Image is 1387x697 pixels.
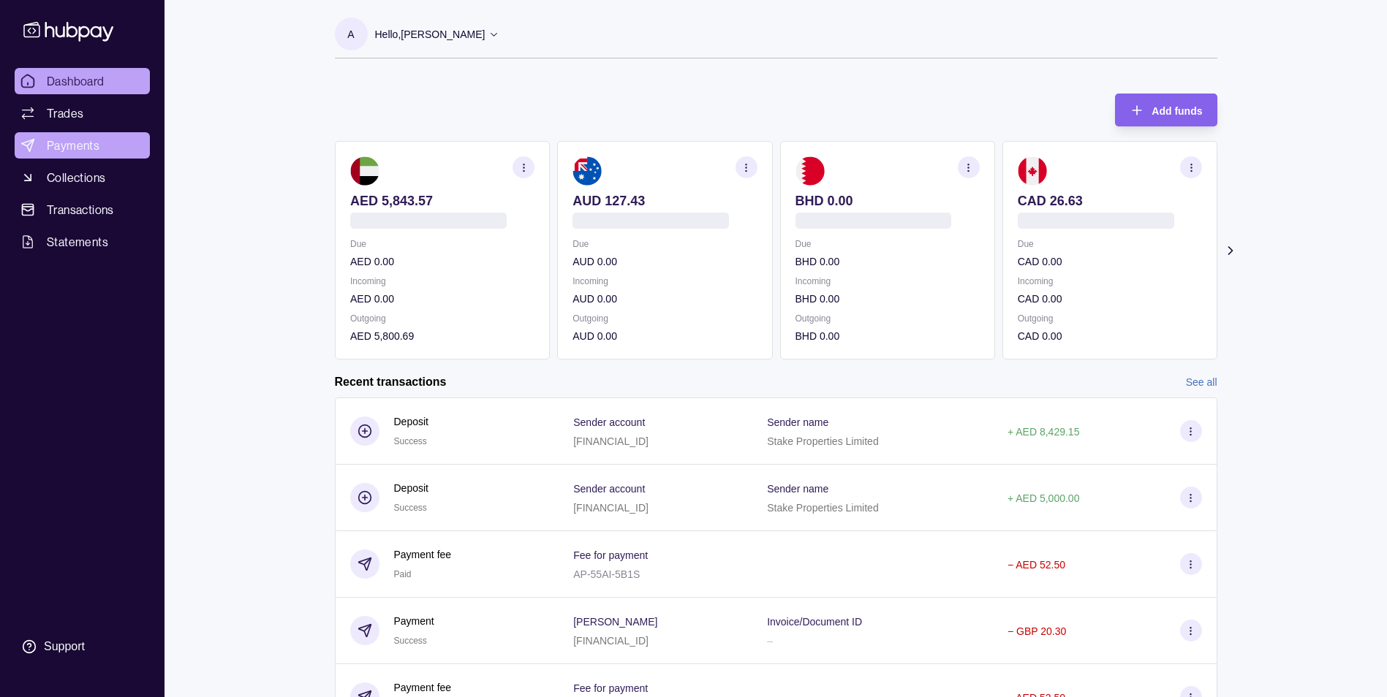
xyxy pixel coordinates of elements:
a: Dashboard [15,68,150,94]
span: Trades [47,104,83,122]
span: Transactions [47,201,114,218]
p: Fee for payment [573,682,648,694]
p: CAD 26.63 [1017,193,1201,209]
p: Outgoing [1017,311,1201,327]
span: Statements [47,233,108,251]
p: Incoming [795,273,979,289]
p: Sender account [573,416,645,428]
p: AUD 0.00 [572,328,757,344]
p: Due [572,236,757,252]
a: Transactions [15,197,150,223]
a: Collections [15,164,150,191]
span: Success [394,436,427,446]
p: Sender account [573,483,645,495]
p: AUD 0.00 [572,254,757,270]
p: Payment fee [394,546,452,563]
span: Paid [394,569,412,579]
span: Success [394,503,427,513]
img: ae [350,156,379,186]
button: Add funds [1115,94,1217,126]
span: Add funds [1152,105,1202,117]
p: Incoming [350,273,534,289]
span: Success [394,636,427,646]
p: Outgoing [795,311,979,327]
p: – [767,635,773,647]
p: Incoming [1017,273,1201,289]
p: AP-55AI-5B1S [573,568,640,580]
span: Collections [47,169,105,186]
p: CAD 0.00 [1017,254,1201,270]
p: [PERSON_NAME] [573,616,657,628]
p: Deposit [394,480,428,496]
p: Hello, [PERSON_NAME] [375,26,485,42]
p: BHD 0.00 [795,291,979,307]
p: Due [1017,236,1201,252]
p: [FINANCIAL_ID] [573,635,649,647]
p: Invoice/Document ID [767,616,862,628]
a: Statements [15,229,150,255]
img: bh [795,156,824,186]
a: See all [1186,374,1217,390]
p: CAD 0.00 [1017,291,1201,307]
a: Support [15,631,150,662]
span: Dashboard [47,72,105,90]
p: Due [795,236,979,252]
p: Payment fee [394,679,452,696]
p: AED 0.00 [350,291,534,307]
p: A [347,26,354,42]
p: Stake Properties Limited [767,502,879,514]
p: [FINANCIAL_ID] [573,502,649,514]
p: Incoming [572,273,757,289]
p: [FINANCIAL_ID] [573,435,649,447]
p: BHD 0.00 [795,254,979,270]
p: − AED 52.50 [1008,559,1065,571]
p: Due [350,236,534,252]
img: ca [1017,156,1046,186]
p: Payment [394,613,434,629]
p: + AED 8,429.15 [1008,426,1079,438]
p: Stake Properties Limited [767,435,879,447]
span: Payments [47,137,99,154]
h2: Recent transactions [335,374,447,390]
p: AUD 127.43 [572,193,757,209]
p: − GBP 20.30 [1008,625,1066,637]
img: au [572,156,602,186]
p: BHD 0.00 [795,193,979,209]
p: Fee for payment [573,549,648,561]
p: Outgoing [572,311,757,327]
p: CAD 0.00 [1017,328,1201,344]
div: Support [44,639,85,655]
p: Outgoing [350,311,534,327]
p: AED 5,800.69 [350,328,534,344]
p: BHD 0.00 [795,328,979,344]
p: Sender name [767,483,828,495]
p: AED 5,843.57 [350,193,534,209]
a: Trades [15,100,150,126]
a: Payments [15,132,150,159]
p: + AED 5,000.00 [1008,492,1079,504]
p: Deposit [394,414,428,430]
p: Sender name [767,416,828,428]
p: AED 0.00 [350,254,534,270]
p: AUD 0.00 [572,291,757,307]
